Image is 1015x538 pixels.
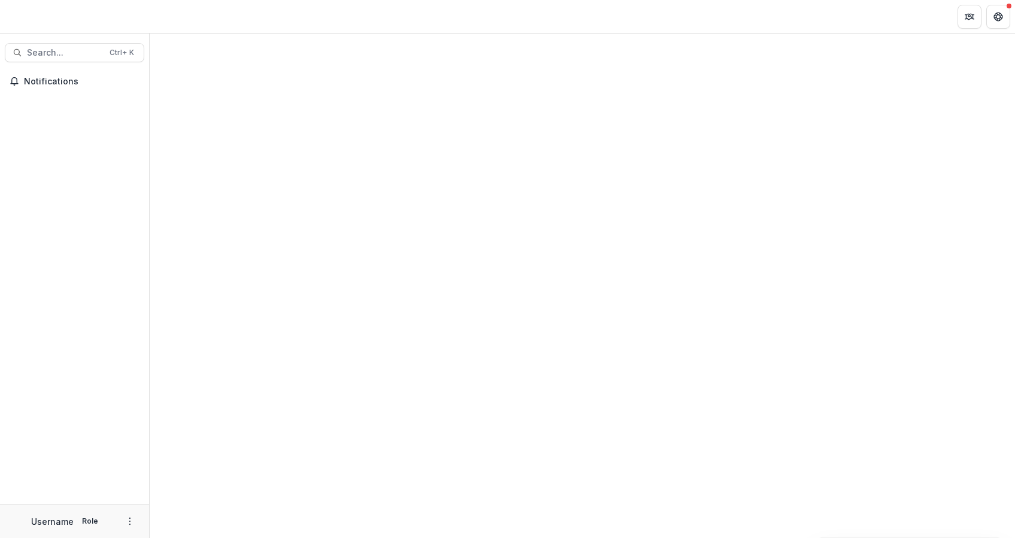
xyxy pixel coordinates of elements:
[78,516,102,527] p: Role
[123,514,137,528] button: More
[27,48,102,58] span: Search...
[986,5,1010,29] button: Get Help
[107,46,136,59] div: Ctrl + K
[5,43,144,62] button: Search...
[5,72,144,91] button: Notifications
[958,5,981,29] button: Partners
[31,515,74,528] p: Username
[24,77,139,87] span: Notifications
